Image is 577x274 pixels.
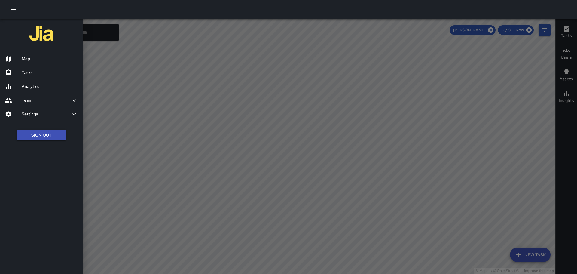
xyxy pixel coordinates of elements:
h6: Tasks [22,69,78,76]
h6: Team [22,97,71,104]
h6: Analytics [22,83,78,90]
h6: Map [22,56,78,62]
img: jia-logo [29,22,53,46]
h6: Settings [22,111,71,118]
button: Sign Out [17,130,66,141]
